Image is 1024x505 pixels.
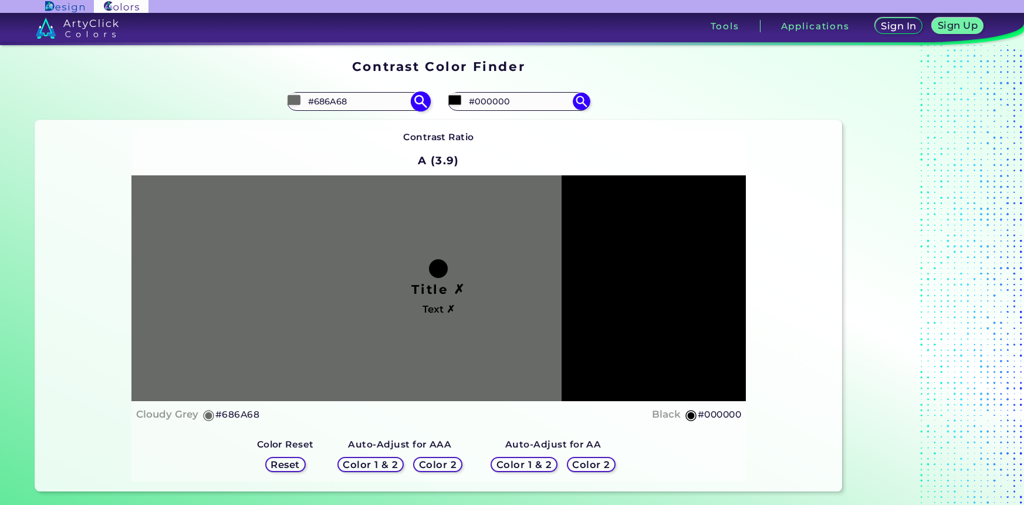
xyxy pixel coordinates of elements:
[698,407,741,422] h5: #000000
[421,460,455,469] h5: Color 2
[413,147,464,173] h2: A (3.9)
[877,19,921,33] a: Sign In
[781,22,850,30] h3: Applications
[574,460,608,469] h5: Color 2
[304,93,413,109] input: type color 1..
[202,408,215,422] h5: ◉
[423,301,455,318] h4: Text ✗
[505,439,601,450] strong: Auto-Adjust for AA
[36,18,119,39] img: logo_artyclick_colors_white.svg
[499,460,549,469] h5: Color 1 & 2
[272,460,299,469] h5: Reset
[45,1,85,12] img: ArtyClick Design logo
[939,21,976,30] h5: Sign Up
[411,91,431,111] img: icon search
[883,22,914,30] h5: Sign In
[346,460,396,469] h5: Color 1 & 2
[352,57,525,75] h1: Contrast Color Finder
[465,93,574,109] input: type color 2..
[573,93,590,110] img: icon search
[136,406,198,423] h4: Cloudy Grey
[685,408,698,422] h5: ◉
[652,406,681,423] h4: Black
[215,407,259,422] h5: #686A68
[411,280,465,298] h1: Title ✗
[935,19,981,33] a: Sign Up
[403,131,474,143] strong: Contrast Ratio
[348,439,451,450] strong: Auto-Adjust for AAA
[711,22,739,30] h3: Tools
[257,439,314,450] strong: Color Reset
